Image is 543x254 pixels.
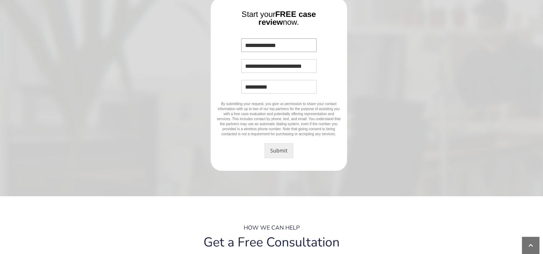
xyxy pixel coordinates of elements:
[217,102,340,136] span: By submitting your request, you give us permission to share your contact information with up to t...
[72,225,471,236] div: HOW WE CAN HELP
[265,143,293,158] button: Submit
[216,10,342,32] div: Start your now.
[258,10,316,27] b: FREE case review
